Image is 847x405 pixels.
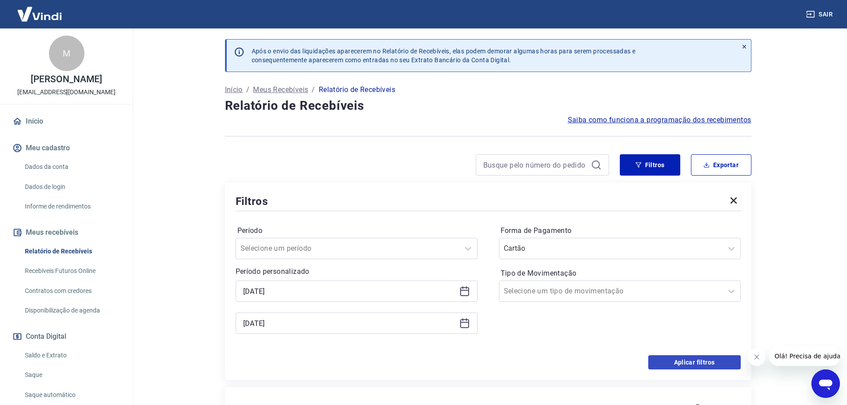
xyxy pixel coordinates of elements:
[21,178,122,196] a: Dados de login
[21,262,122,280] a: Recebíveis Futuros Online
[21,386,122,404] a: Saque automático
[246,84,249,95] p: /
[21,282,122,300] a: Contratos com credores
[811,369,840,398] iframe: Botão para abrir a janela de mensagens
[21,158,122,176] a: Dados da conta
[691,154,751,176] button: Exportar
[748,348,766,366] iframe: Fechar mensagem
[21,366,122,384] a: Saque
[253,84,308,95] a: Meus Recebíveis
[769,346,840,366] iframe: Mensagem da empresa
[11,0,68,28] img: Vindi
[225,97,751,115] h4: Relatório de Recebíveis
[21,197,122,216] a: Informe de rendimentos
[804,6,836,23] button: Sair
[501,268,739,279] label: Tipo de Movimentação
[252,47,636,64] p: Após o envio das liquidações aparecerem no Relatório de Recebíveis, elas podem demorar algumas ho...
[225,84,243,95] a: Início
[11,327,122,346] button: Conta Digital
[11,223,122,242] button: Meus recebíveis
[21,346,122,365] a: Saldo e Extrato
[236,194,269,209] h5: Filtros
[243,285,456,298] input: Data inicial
[620,154,680,176] button: Filtros
[237,225,476,236] label: Período
[11,112,122,131] a: Início
[21,242,122,261] a: Relatório de Recebíveis
[236,266,478,277] p: Período personalizado
[31,75,102,84] p: [PERSON_NAME]
[501,225,739,236] label: Forma de Pagamento
[312,84,315,95] p: /
[11,138,122,158] button: Meu cadastro
[483,158,587,172] input: Busque pelo número do pedido
[648,355,741,369] button: Aplicar filtros
[243,317,456,330] input: Data final
[49,36,84,71] div: M
[21,301,122,320] a: Disponibilização de agenda
[568,115,751,125] a: Saiba como funciona a programação dos recebimentos
[17,88,116,97] p: [EMAIL_ADDRESS][DOMAIN_NAME]
[5,6,75,13] span: Olá! Precisa de ajuda?
[319,84,395,95] p: Relatório de Recebíveis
